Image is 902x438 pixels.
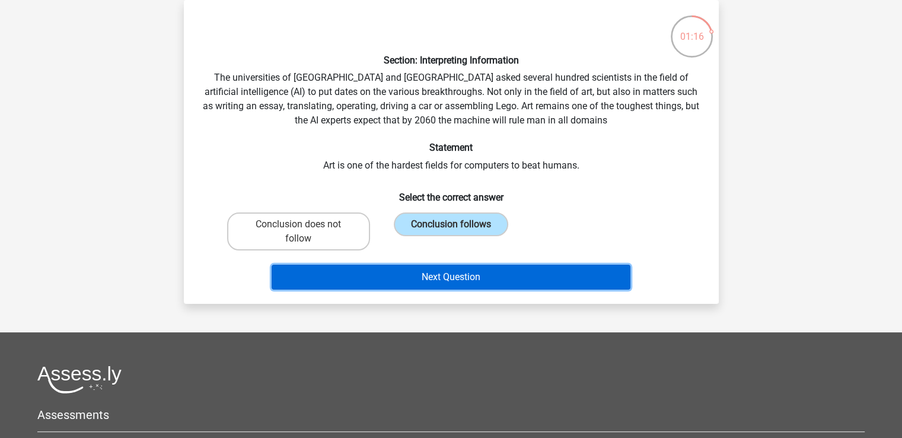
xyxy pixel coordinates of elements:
[37,408,865,422] h5: Assessments
[203,182,700,203] h6: Select the correct answer
[670,14,714,44] div: 01:16
[272,265,630,290] button: Next Question
[189,9,714,294] div: The universities of [GEOGRAPHIC_DATA] and [GEOGRAPHIC_DATA] asked several hundred scientists in t...
[394,212,508,236] label: Conclusion follows
[203,55,700,66] h6: Section: Interpreting Information
[203,142,700,153] h6: Statement
[227,212,370,250] label: Conclusion does not follow
[37,366,122,393] img: Assessly logo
